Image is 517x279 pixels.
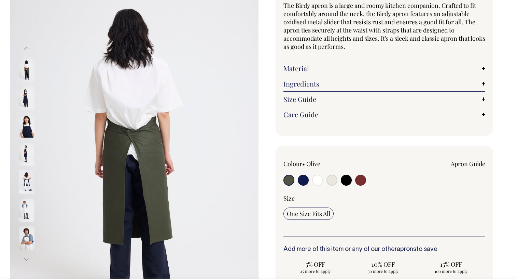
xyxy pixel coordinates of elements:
button: Previous [22,40,32,56]
img: dark-navy [19,86,34,110]
a: Care Guide [283,110,485,119]
input: 15% OFF 100 more to apply [419,258,483,276]
input: 10% OFF 50 more to apply [351,258,415,276]
input: 5% OFF 25 more to apply [283,258,347,276]
span: 15% OFF [423,260,480,268]
span: 100 more to apply [423,268,480,274]
a: Material [283,64,485,72]
div: Colour [283,160,364,168]
span: 25 more to apply [287,268,344,274]
button: Next [22,252,32,267]
input: One Size Fits All [283,208,334,220]
img: off-white [19,198,34,222]
img: dark-navy [19,170,34,194]
span: 5% OFF [287,260,344,268]
span: The Birdy apron is a large and roomy kitchen companion. Crafted to fit comfortably around the nec... [283,1,485,51]
a: Ingredients [283,80,485,88]
span: • [302,160,305,168]
label: Olive [306,160,320,168]
a: Apron Guide [451,160,485,168]
img: olive [19,58,34,82]
img: off-white [19,226,34,250]
img: dark-navy [19,114,34,138]
div: Size [283,194,485,202]
span: 10% OFF [355,260,412,268]
a: Size Guide [283,95,485,103]
a: aprons [397,247,416,252]
span: 50 more to apply [355,268,412,274]
h6: Add more of this item or any of our other to save [283,246,485,253]
span: One Size Fits All [287,210,330,218]
img: dark-navy [19,142,34,166]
